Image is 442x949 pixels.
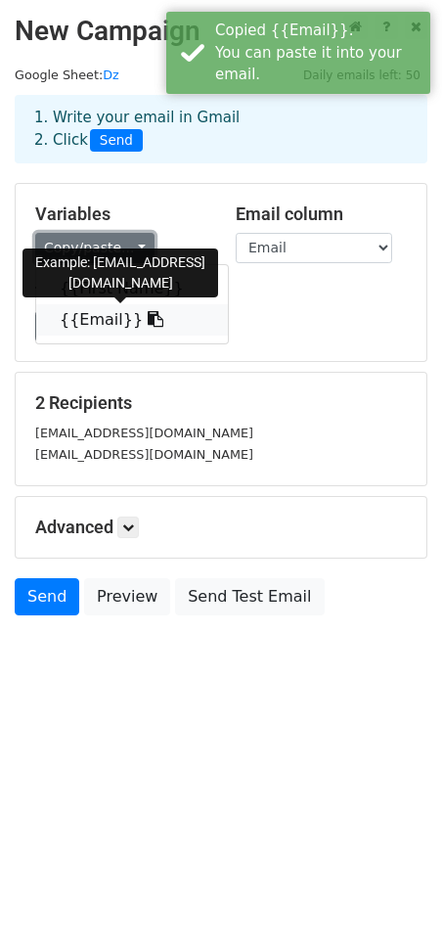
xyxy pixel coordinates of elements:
iframe: Chat Widget [344,855,442,949]
a: Dz [103,68,119,82]
h2: New Campaign [15,15,427,48]
a: Preview [84,578,170,615]
div: Copied {{Email}}. You can paste it into your email. [215,20,422,86]
a: {{Email}} [36,304,228,336]
a: Copy/paste... [35,233,155,263]
h5: 2 Recipients [35,392,407,414]
div: 1. Write your email in Gmail 2. Click [20,107,422,152]
h5: Variables [35,203,206,225]
span: Send [90,129,143,153]
small: [EMAIL_ADDRESS][DOMAIN_NAME] [35,447,253,462]
small: [EMAIL_ADDRESS][DOMAIN_NAME] [35,426,253,440]
div: 聊天小组件 [344,855,442,949]
a: Send [15,578,79,615]
small: Google Sheet: [15,68,119,82]
div: Example: [EMAIL_ADDRESS][DOMAIN_NAME] [22,249,218,297]
a: Send Test Email [175,578,324,615]
h5: Email column [236,203,407,225]
h5: Advanced [35,517,407,538]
